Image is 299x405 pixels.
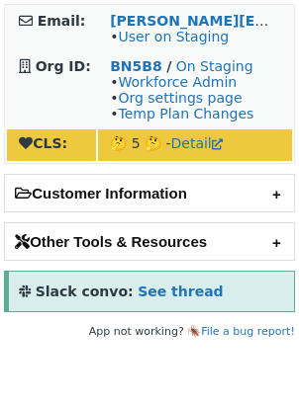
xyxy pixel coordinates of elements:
strong: CLS: [19,135,67,151]
h2: Other Tools & Resources [5,223,294,260]
strong: Org ID: [36,58,91,74]
footer: App not working? 🪳 [4,322,295,342]
a: User on Staging [118,29,229,44]
strong: Slack convo: [36,283,134,299]
a: On Staging [176,58,253,74]
a: Org settings page [118,90,242,106]
a: Detail [171,135,223,151]
a: Workforce Admin [118,74,237,90]
h2: Customer Information [5,175,294,211]
span: • [110,29,229,44]
td: 🤔 5 🤔 - [98,129,292,161]
span: • • • [110,74,253,121]
strong: Email: [38,13,86,29]
a: See thread [138,283,223,299]
a: BN5B8 [110,58,162,74]
strong: / [166,58,171,74]
a: File a bug report! [201,325,295,338]
a: Temp Plan Changes [118,106,253,121]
